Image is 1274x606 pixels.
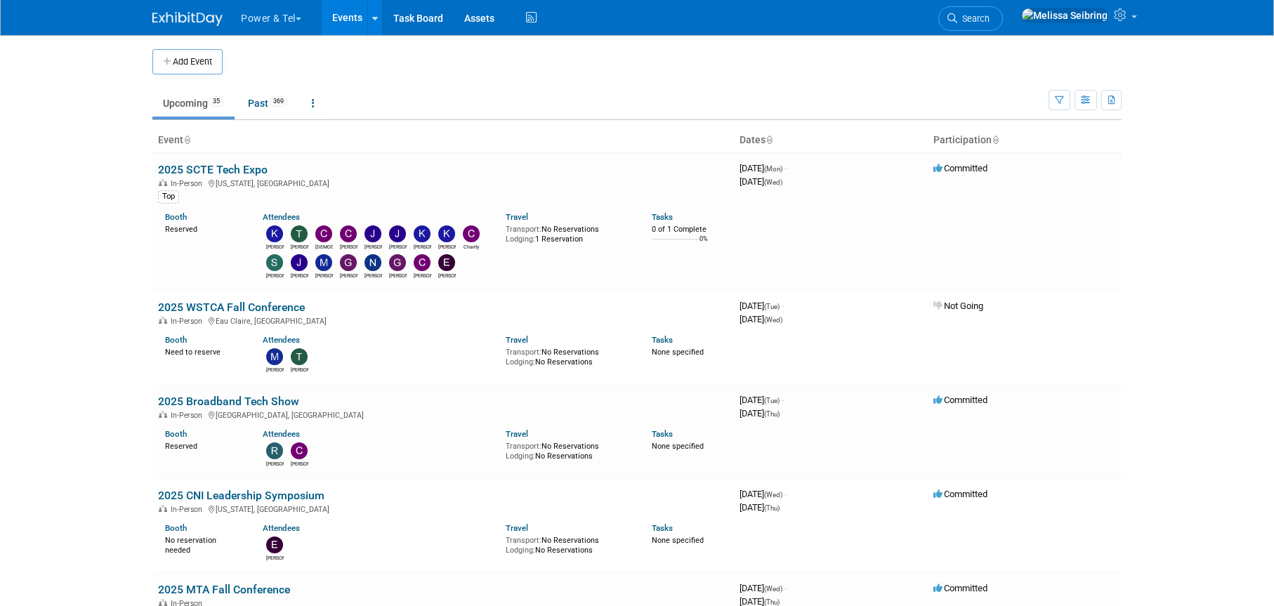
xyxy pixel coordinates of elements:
[764,410,780,418] span: (Thu)
[740,489,787,499] span: [DATE]
[291,348,308,365] img: Taylor Trewyn
[152,129,734,152] th: Event
[315,254,332,271] img: Mike Kruszewski
[782,395,784,405] span: -
[159,317,167,324] img: In-Person Event
[506,442,541,451] span: Transport:
[938,6,1003,31] a: Search
[652,335,673,345] a: Tasks
[159,179,167,186] img: In-Person Event
[652,212,673,222] a: Tasks
[171,505,206,514] span: In-Person
[652,348,704,357] span: None specified
[165,345,242,357] div: Need to reserve
[506,357,535,367] span: Lodging:
[365,254,381,271] img: Nate Derbyshire
[266,536,283,553] img: Edward Sudina
[165,222,242,235] div: Reserved
[158,190,179,203] div: Top
[740,583,787,593] span: [DATE]
[159,599,167,606] img: In-Person Event
[152,49,223,74] button: Add Event
[315,271,333,279] div: Mike Kruszewski
[389,271,407,279] div: Greg Heard
[928,129,1122,152] th: Participation
[506,212,528,222] a: Travel
[463,225,480,242] img: Charity Deaton
[165,429,187,439] a: Booth
[506,429,528,439] a: Travel
[506,345,631,367] div: No Reservations No Reservations
[740,176,782,187] span: [DATE]
[158,489,324,502] a: 2025 CNI Leadership Symposium
[506,533,631,555] div: No Reservations No Reservations
[263,429,300,439] a: Attendees
[784,583,787,593] span: -
[389,225,406,242] img: Jon Schatz
[158,583,290,596] a: 2025 MTA Fall Conference
[414,225,431,242] img: Kevin Stevens
[740,395,784,405] span: [DATE]
[784,163,787,173] span: -
[266,254,283,271] img: Scott Wisneski
[740,408,780,419] span: [DATE]
[652,523,673,533] a: Tasks
[266,348,283,365] img: Michael Mackeben
[159,411,167,418] img: In-Person Event
[365,271,382,279] div: Nate Derbyshire
[365,225,381,242] img: Jesse Clark
[764,316,782,324] span: (Wed)
[506,235,535,244] span: Lodging:
[652,225,728,235] div: 0 of 1 Complete
[171,411,206,420] span: In-Person
[291,365,308,374] div: Taylor Trewyn
[152,12,223,26] img: ExhibitDay
[933,301,983,311] span: Not Going
[652,442,704,451] span: None specified
[764,178,782,186] span: (Wed)
[506,536,541,545] span: Transport:
[438,225,455,242] img: Kevin Heflin
[165,523,187,533] a: Booth
[315,225,332,242] img: CHRISTEN Gowens
[438,254,455,271] img: Ernesto Rivera
[506,348,541,357] span: Transport:
[266,442,283,459] img: Robin Mayne
[263,212,300,222] a: Attendees
[159,505,167,512] img: In-Person Event
[506,452,535,461] span: Lodging:
[414,242,431,251] div: Kevin Stevens
[740,163,787,173] span: [DATE]
[764,585,782,593] span: (Wed)
[734,129,928,152] th: Dates
[740,314,782,324] span: [DATE]
[389,242,407,251] div: Jon Schatz
[340,271,357,279] div: Gus Vasilakis
[158,163,268,176] a: 2025 SCTE Tech Expo
[933,395,987,405] span: Committed
[209,96,224,107] span: 35
[291,459,308,468] div: Chad Smith
[315,242,333,251] div: CHRISTEN Gowens
[365,242,382,251] div: Jesse Clark
[266,365,284,374] div: Michael Mackeben
[782,301,784,311] span: -
[766,134,773,145] a: Sort by Start Date
[340,254,357,271] img: Gus Vasilakis
[506,335,528,345] a: Travel
[158,395,299,408] a: 2025 Broadband Tech Show
[784,489,787,499] span: -
[263,335,300,345] a: Attendees
[414,271,431,279] div: Chris Anderson
[764,165,782,173] span: (Mon)
[291,254,308,271] img: Jeff Porter
[291,225,308,242] img: Tammy Pilkington
[933,163,987,173] span: Committed
[158,315,728,326] div: Eau Claire, [GEOGRAPHIC_DATA]
[291,442,308,459] img: Chad Smith
[183,134,190,145] a: Sort by Event Name
[291,242,308,251] div: Tammy Pilkington
[158,177,728,188] div: [US_STATE], [GEOGRAPHIC_DATA]
[158,409,728,420] div: [GEOGRAPHIC_DATA], [GEOGRAPHIC_DATA]
[414,254,431,271] img: Chris Anderson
